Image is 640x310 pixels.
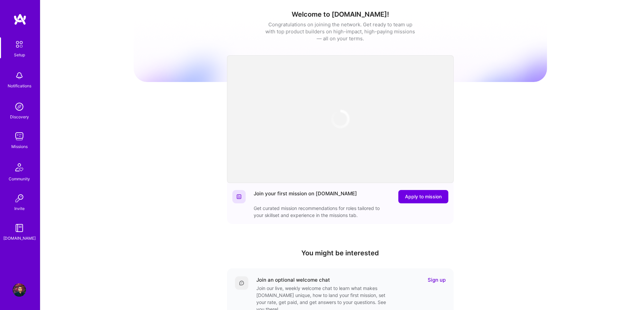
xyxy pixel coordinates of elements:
div: Invite [14,205,25,212]
img: User Avatar [13,283,26,297]
img: discovery [13,100,26,113]
div: Missions [11,143,28,150]
img: setup [12,37,26,51]
img: loading [326,105,354,133]
div: Setup [14,51,25,58]
div: Discovery [10,113,29,120]
img: Invite [13,192,26,205]
img: Comment [239,280,244,286]
h1: Welcome to [DOMAIN_NAME]! [134,10,547,18]
div: Community [9,175,30,182]
button: Apply to mission [398,190,448,203]
a: Sign up [428,276,446,283]
div: Get curated mission recommendations for roles tailored to your skillset and experience in the mis... [254,205,387,219]
div: Notifications [8,82,31,89]
div: Join an optional welcome chat [256,276,330,283]
span: Apply to mission [405,193,442,200]
div: Congratulations on joining the network. Get ready to team up with top product builders on high-im... [265,21,415,42]
div: [DOMAIN_NAME] [3,235,36,242]
img: logo [13,13,27,25]
a: User Avatar [11,283,28,297]
img: bell [13,69,26,82]
img: Community [11,159,27,175]
img: teamwork [13,130,26,143]
h4: You might be interested [227,249,454,257]
img: Website [236,194,242,199]
img: guide book [13,221,26,235]
iframe: video [227,55,454,183]
div: Join your first mission on [DOMAIN_NAME] [254,190,357,203]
